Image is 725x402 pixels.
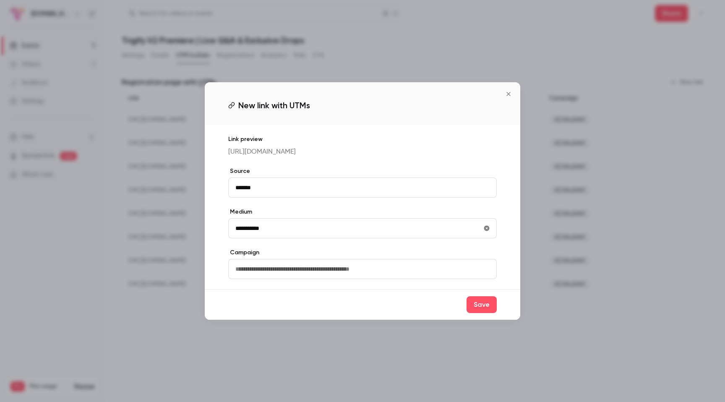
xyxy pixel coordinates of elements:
[228,208,497,216] label: Medium
[467,296,497,313] button: Save
[238,99,310,112] span: New link with UTMs
[500,86,517,102] button: Close
[228,147,497,157] p: [URL][DOMAIN_NAME]
[228,135,497,144] p: Link preview
[480,222,493,235] button: utmMedium
[228,248,497,257] label: Campaign
[228,167,497,175] label: Source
